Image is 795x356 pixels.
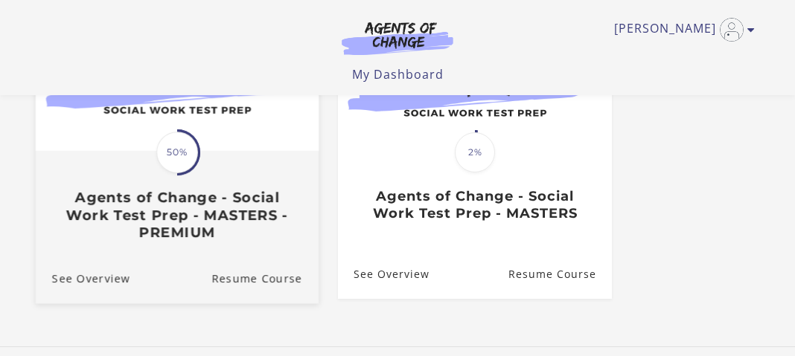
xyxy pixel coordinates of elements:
[338,250,430,299] a: Agents of Change - Social Work Test Prep - MASTERS: See Overview
[508,250,612,299] a: Agents of Change - Social Work Test Prep - MASTERS: Resume Course
[52,190,302,242] h3: Agents of Change - Social Work Test Prep - MASTERS - PREMIUM
[354,188,596,221] h3: Agents of Change - Social Work Test Prep - MASTERS
[614,18,747,42] a: Toggle menu
[352,66,444,82] a: My Dashboard
[455,132,495,172] span: 2%
[156,132,198,173] span: 50%
[326,21,469,55] img: Agents of Change Logo
[211,253,319,303] a: Agents of Change - Social Work Test Prep - MASTERS - PREMIUM: Resume Course
[36,253,130,303] a: Agents of Change - Social Work Test Prep - MASTERS - PREMIUM: See Overview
